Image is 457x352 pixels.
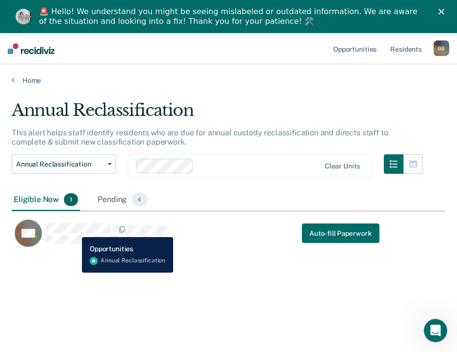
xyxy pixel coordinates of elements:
div: Close [438,9,448,15]
iframe: Intercom live chat [424,319,447,342]
a: Residents [388,33,424,64]
a: Navigate to form link [302,223,379,243]
span: Annual Reclassification [16,160,104,168]
img: Recidiviz [8,43,55,54]
div: Clear units [325,162,360,170]
span: 4 [132,193,147,206]
div: Pending4 [96,189,149,211]
div: 🚨 Hello! We understand you might be seeing mislabeled or outdated information. We are aware of th... [39,7,426,26]
p: This alert helps staff identify residents who are due for annual custody reclassification and dir... [12,128,388,147]
a: Opportunities [331,33,378,64]
button: Auto-fill Paperwork [302,223,379,243]
a: Home [12,76,445,85]
div: G S [434,40,449,56]
div: Annual Reclassification [12,100,423,128]
button: GS [434,40,449,56]
img: Profile image for Kim [16,9,31,24]
div: Eligible Now1 [12,189,80,211]
button: Annual Reclassification [12,154,116,174]
div: CaseloadOpportunityCell-00107702 [12,219,391,258]
span: 1 [64,193,78,206]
